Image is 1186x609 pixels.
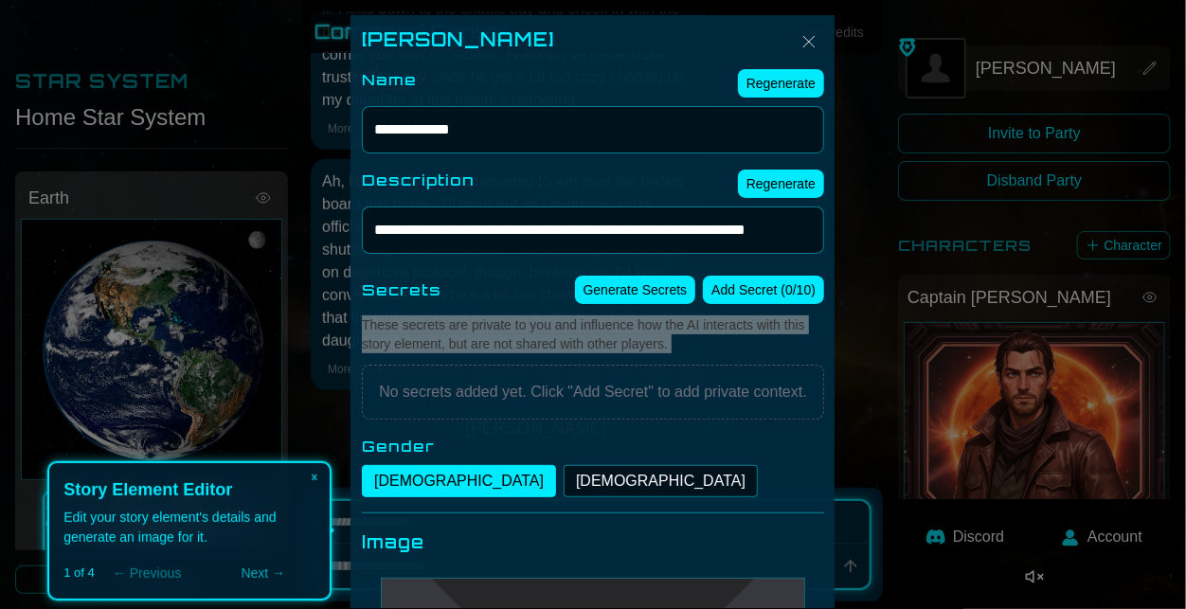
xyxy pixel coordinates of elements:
[63,508,315,547] div: Edit your story element's details and generate an image for it.
[798,30,820,53] img: Close
[703,276,824,304] button: Add Secret (0/10)
[362,435,824,457] label: Gender
[564,465,758,497] button: [DEMOGRAPHIC_DATA]
[362,315,824,353] div: These secrets are private to you and influence how the AI interacts with this story element, but ...
[63,477,315,503] header: Story Element Editor
[362,68,417,91] label: Name
[738,170,824,198] button: Regenerate
[362,465,556,497] button: [DEMOGRAPHIC_DATA]
[362,278,441,301] label: Secrets
[210,562,315,584] button: Next →
[575,276,696,304] button: Generate Secrets
[738,69,824,98] button: Regenerate
[362,365,824,420] div: No secrets added yet. Click "Add Secret" to add private context.
[362,528,824,555] div: Image
[299,463,330,490] button: Close
[362,169,475,191] label: Description
[63,564,95,582] span: 1 of 4
[362,27,824,53] div: [PERSON_NAME]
